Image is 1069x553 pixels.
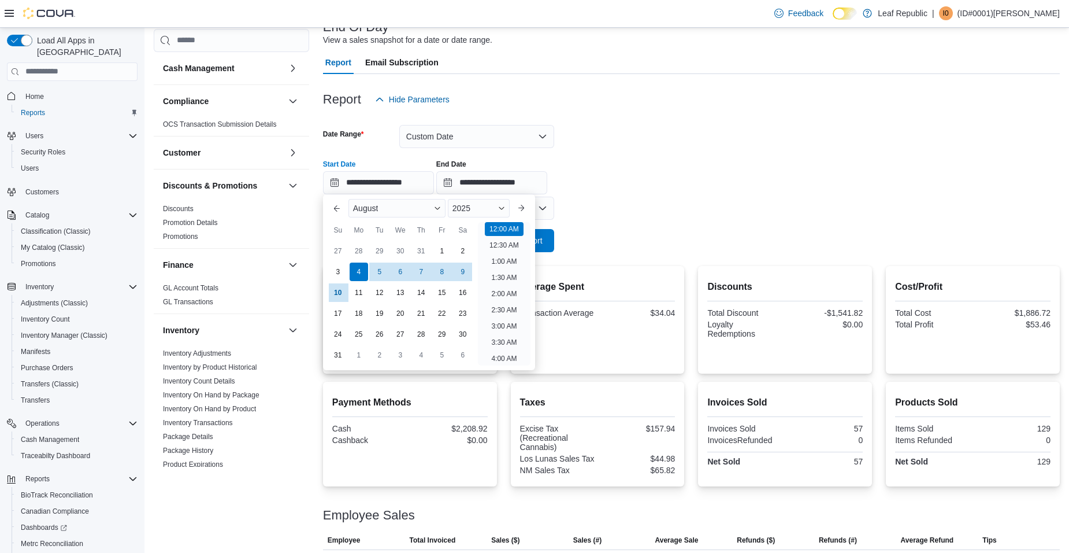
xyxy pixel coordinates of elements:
[370,304,389,323] div: day-19
[878,6,927,20] p: Leaf Republic
[16,329,138,342] span: Inventory Manager (Classic)
[329,346,347,364] div: day-31
[982,536,996,545] span: Tips
[520,308,595,318] div: Transaction Average
[323,160,356,169] label: Start Date
[16,161,43,175] a: Users
[412,304,430,323] div: day-21
[21,472,138,486] span: Reports
[399,125,554,148] button: Custom Date
[350,242,368,260] div: day-28
[16,377,138,391] span: Transfers (Classic)
[16,329,112,342] a: Inventory Manager (Classic)
[370,346,389,364] div: day-2
[21,108,45,117] span: Reports
[163,95,284,107] button: Compliance
[323,34,492,46] div: View a sales snapshot for a date or date range.
[16,312,138,326] span: Inventory Count
[12,376,142,392] button: Transfers (Classic)
[895,396,1051,410] h2: Products Sold
[412,325,430,344] div: day-28
[163,391,259,399] a: Inventory On Hand by Package
[16,345,55,359] a: Manifests
[163,460,223,469] a: Product Expirations
[412,283,430,302] div: day-14
[21,185,64,199] a: Customers
[21,416,64,430] button: Operations
[895,436,970,445] div: Items Refunded
[391,346,410,364] div: day-3
[16,296,92,310] a: Adjustments (Classic)
[707,320,782,338] div: Loyalty Redemptions
[154,117,309,136] div: Compliance
[163,205,194,213] a: Discounts
[163,433,213,441] a: Package Details
[21,416,138,430] span: Operations
[286,94,300,108] button: Compliance
[491,536,519,545] span: Sales ($)
[21,280,138,294] span: Inventory
[16,296,138,310] span: Adjustments (Classic)
[163,259,194,271] h3: Finance
[329,221,347,239] div: Su
[25,282,54,292] span: Inventory
[412,242,430,260] div: day-31
[21,451,90,460] span: Traceabilty Dashboard
[2,471,142,487] button: Reports
[329,242,347,260] div: day-27
[16,521,72,534] a: Dashboards
[16,312,75,326] a: Inventory Count
[370,221,389,239] div: Tu
[163,218,218,227] span: Promotion Details
[788,457,863,466] div: 57
[16,393,138,407] span: Transfers
[163,204,194,213] span: Discounts
[538,204,547,213] button: Open list of options
[350,325,368,344] div: day-25
[520,424,595,452] div: Excise Tax (Recreational Cannabis)
[163,325,284,336] button: Inventory
[353,204,378,213] span: August
[487,352,521,366] li: 4:00 AM
[12,519,142,536] a: Dashboards
[163,298,213,306] a: GL Transactions
[21,331,107,340] span: Inventory Manager (Classic)
[163,120,277,128] a: OCS Transaction Submission Details
[16,257,138,271] span: Promotions
[163,120,277,129] span: OCS Transaction Submission Details
[412,263,430,281] div: day-7
[16,145,138,159] span: Security Roles
[350,304,368,323] div: day-18
[520,466,595,475] div: NM Sales Tax
[163,325,199,336] h3: Inventory
[788,320,863,329] div: $0.00
[163,283,218,293] span: GL Account Totals
[2,183,142,200] button: Customers
[452,204,470,213] span: 2025
[323,171,434,194] input: Press the down key to enter a popover containing a calendar. Press the escape key to close the po...
[163,390,259,400] span: Inventory On Hand by Package
[16,537,88,551] a: Metrc Reconciliation
[25,419,60,428] span: Operations
[163,62,284,74] button: Cash Management
[975,457,1051,466] div: 129
[487,255,521,268] li: 1:00 AM
[21,208,54,222] button: Catalog
[332,436,407,445] div: Cashback
[520,454,595,463] div: Los Lunas Sales Tax
[454,283,472,302] div: day-16
[163,95,209,107] h3: Compliance
[433,242,451,260] div: day-1
[21,89,138,104] span: Home
[154,202,309,248] div: Discounts & Promotions
[2,207,142,223] button: Catalog
[12,487,142,503] button: BioTrack Reconciliation
[21,243,85,252] span: My Catalog (Classic)
[485,238,524,252] li: 12:30 AM
[833,8,857,20] input: Dark Mode
[329,325,347,344] div: day-24
[512,199,530,217] button: Next month
[12,448,142,464] button: Traceabilty Dashboard
[163,284,218,292] a: GL Account Totals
